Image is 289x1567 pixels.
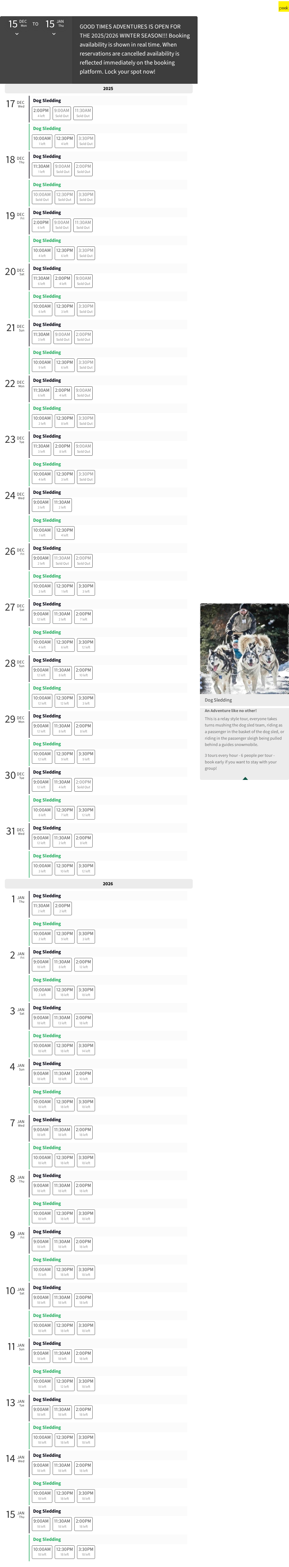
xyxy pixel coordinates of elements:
span: 4 left [55,393,70,398]
span: 2 left [55,909,70,914]
span: 12:30PM [56,1042,73,1049]
span: 2:00PM [76,331,91,338]
span: 12:30PM [56,1210,73,1217]
span: Sold Out [76,169,91,175]
span: 12:30PM [56,695,73,701]
span: Sold Out [76,337,91,343]
span: 4 left [33,113,49,119]
span: 2:00PM [76,1294,91,1301]
span: Sold Out [54,113,69,119]
span: 18 left [78,1216,94,1222]
a: Dog Sledding [33,349,61,356]
a: Dog Sledding [33,237,61,244]
span: 9:00AM [76,443,91,449]
span: 2:00PM [55,275,70,282]
span: Sold Out [75,113,91,119]
span: 4 left [55,281,70,287]
span: 18 left [56,992,73,998]
span: 3 left [33,449,50,454]
a: Dog Sledding [33,1144,61,1151]
span: 12:30PM [56,986,73,993]
span: 9:00AM [33,835,49,841]
span: 1 left [33,141,51,147]
span: 18 left [33,1216,51,1222]
span: 4 left [33,645,51,650]
span: 12 left [33,617,49,622]
span: 9:00AM [33,1126,49,1133]
span: 18 left [33,1300,49,1306]
span: 6 left [33,309,51,315]
span: 18 left [54,1244,70,1250]
span: 6 left [33,393,50,398]
span: 12 left [78,645,94,650]
a: Dog Sledding [33,545,61,551]
span: 4 left [56,533,73,538]
span: 2:00PM [76,959,91,965]
span: Sold Out [54,225,69,231]
span: 3 left [33,589,51,594]
span: 11:30AM [75,107,91,114]
a: Dog Sledding [33,125,61,132]
span: 2:00PM [55,902,70,909]
span: 10:00AM [33,191,51,198]
span: 2:00PM [76,779,91,785]
span: 2 left [54,617,70,622]
span: 11:30AM [54,1294,70,1301]
span: 12 left [33,729,49,734]
span: 9:00AM [33,499,49,506]
span: 18 left [54,1132,70,1138]
span: Sold Out [78,309,94,315]
span: 3:30PM [78,639,94,645]
span: Sold Out [75,225,91,231]
span: 12:30PM [56,135,73,142]
span: 18 left [56,1272,73,1278]
span: 3:30PM [78,862,94,869]
span: Sold Out [55,337,70,343]
span: 2:00PM [76,667,91,673]
span: 7 left [76,617,91,622]
span: 9:00AM [55,331,70,338]
span: Sold Out [76,393,91,398]
span: 2 left [33,937,51,942]
span: 11:30AM [33,163,50,170]
span: 12:30PM [56,527,73,533]
span: 12:30PM [56,930,73,937]
span: 12:30PM [56,191,73,198]
span: 9:00AM [33,1294,49,1301]
span: 3 left [78,589,94,594]
span: 12 left [33,701,51,706]
span: 9:00AM [54,107,69,114]
a: Dog Sledding [33,1032,61,1039]
span: 11:30AM [54,723,70,729]
span: 18 left [33,1188,49,1194]
span: 12 left [56,701,73,706]
span: 8 left [54,965,70,970]
span: 3:30PM [78,1042,94,1049]
span: 18 left [78,1161,94,1166]
span: Sold Out [33,197,51,203]
span: 10:00AM [33,930,51,937]
span: 18 left [54,1188,70,1194]
span: 2:00PM [76,1126,91,1133]
span: 3:30PM [78,471,94,477]
span: 2:00PM [76,611,91,617]
span: 12:30PM [56,583,73,589]
span: 11:30AM [54,1070,70,1077]
a: Dog Sledding [33,797,61,803]
span: 3:30PM [78,583,94,589]
span: 3:30PM [78,359,94,366]
span: 11:30AM [33,387,50,394]
span: 3 left [56,477,73,482]
a: Dog Sledding [33,97,61,104]
span: 11:30AM [54,611,70,617]
span: 8 left [33,813,51,818]
span: 2:00PM [55,387,70,394]
span: 11:30AM [54,1238,70,1245]
a: Dog Sledding [33,741,61,747]
span: 10:00AM [33,1210,51,1217]
a: Dog Sledding [33,853,61,859]
span: 12:30PM [56,471,73,477]
a: Dog Sledding [33,573,61,579]
span: 10:00AM [33,1154,51,1161]
span: 6 left [33,225,49,231]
